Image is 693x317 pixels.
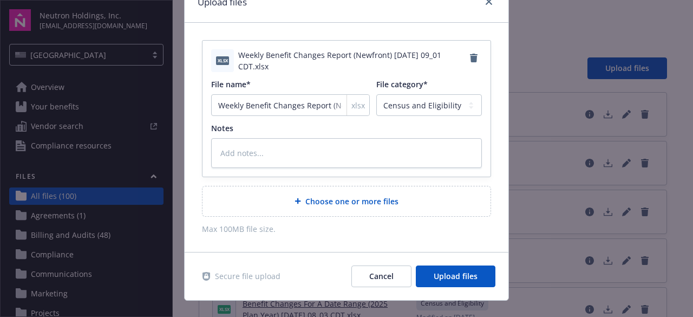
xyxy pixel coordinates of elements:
[465,49,482,67] a: Remove
[215,270,280,282] span: Secure file upload
[351,266,411,287] button: Cancel
[211,94,370,116] input: Add file name...
[216,56,229,64] span: xlsx
[202,223,491,235] span: Max 100MB file size.
[211,79,251,89] span: File name*
[211,123,233,133] span: Notes
[416,266,495,287] button: Upload files
[376,79,428,89] span: File category*
[351,100,365,111] span: xlsx
[202,186,491,217] div: Choose one or more files
[434,271,478,281] span: Upload files
[238,49,465,72] span: Weekly Benefit Changes Report (Newfront) [DATE] 09_01 CDT.xlsx
[369,271,394,281] span: Cancel
[305,196,398,207] span: Choose one or more files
